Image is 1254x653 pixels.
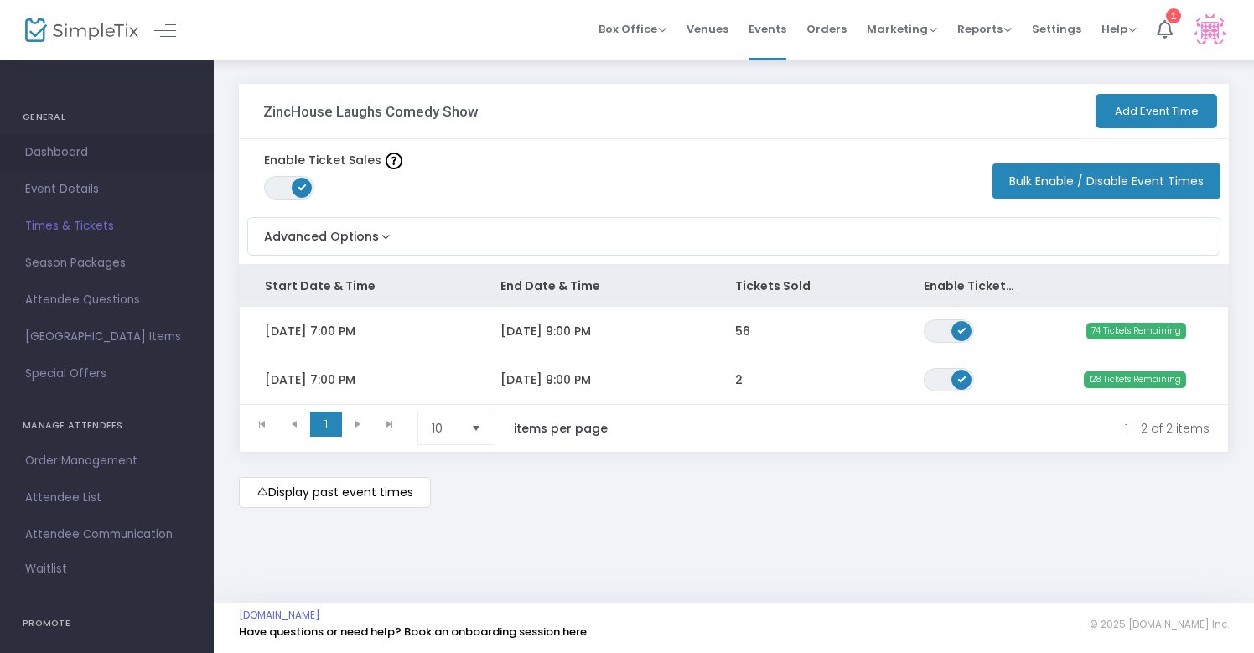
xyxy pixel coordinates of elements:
[298,183,307,191] span: ON
[867,21,937,37] span: Marketing
[1096,94,1217,128] button: Add Event Time
[265,371,355,388] span: [DATE] 7:00 PM
[899,265,1039,307] th: Enable Ticket Sales
[710,265,899,307] th: Tickets Sold
[432,420,458,437] span: 10
[25,561,67,578] span: Waitlist
[500,323,591,339] span: [DATE] 9:00 PM
[957,21,1012,37] span: Reports
[500,371,591,388] span: [DATE] 9:00 PM
[248,218,394,246] button: Advanced Options
[1101,21,1137,37] span: Help
[958,374,966,382] span: ON
[265,323,355,339] span: [DATE] 7:00 PM
[239,609,320,622] a: [DOMAIN_NAME]
[958,325,966,334] span: ON
[514,420,608,437] label: items per page
[735,323,750,339] span: 56
[23,607,191,640] h4: PROMOTE
[687,8,728,50] span: Venues
[310,412,342,437] span: Page 1
[239,624,587,640] a: Have questions or need help? Book an onboarding session here
[25,142,189,163] span: Dashboard
[1166,8,1181,23] div: 1
[25,450,189,472] span: Order Management
[475,265,711,307] th: End Date & Time
[25,363,189,385] span: Special Offers
[264,152,402,169] label: Enable Ticket Sales
[23,101,191,134] h4: GENERAL
[263,103,479,120] h3: ZincHouse Laughs Comedy Show
[749,8,786,50] span: Events
[240,265,1228,404] div: Data table
[25,179,189,200] span: Event Details
[735,371,743,388] span: 2
[25,252,189,274] span: Season Packages
[1090,618,1229,631] span: © 2025 [DOMAIN_NAME] Inc.
[240,265,475,307] th: Start Date & Time
[1084,371,1186,388] span: 128 Tickets Remaining
[806,8,847,50] span: Orders
[25,326,189,348] span: [GEOGRAPHIC_DATA] Items
[643,412,1210,445] kendo-pager-info: 1 - 2 of 2 items
[598,21,666,37] span: Box Office
[25,487,189,509] span: Attendee List
[386,153,402,169] img: question-mark
[992,163,1220,199] button: Bulk Enable / Disable Event Times
[25,289,189,311] span: Attendee Questions
[25,524,189,546] span: Attendee Communication
[1086,323,1186,339] span: 74 Tickets Remaining
[239,477,431,508] m-button: Display past event times
[1032,8,1081,50] span: Settings
[23,409,191,443] h4: MANAGE ATTENDEES
[464,412,488,444] button: Select
[25,215,189,237] span: Times & Tickets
